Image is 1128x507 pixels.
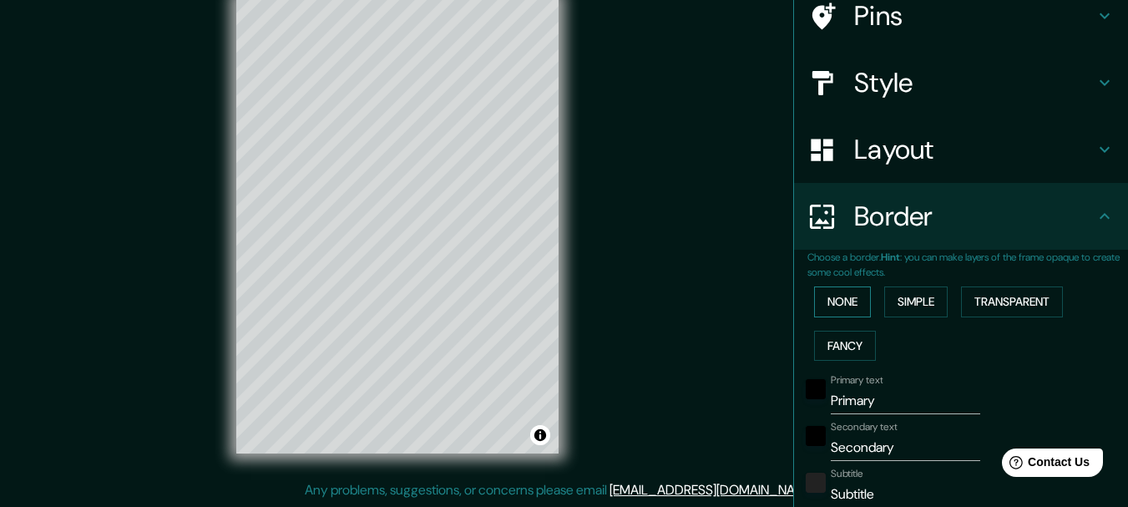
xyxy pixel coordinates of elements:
iframe: Help widget launcher [979,442,1110,489]
h4: Style [854,66,1095,99]
label: Subtitle [831,467,863,481]
h4: Border [854,200,1095,233]
label: Primary text [831,373,883,388]
label: Secondary text [831,420,898,434]
button: Fancy [814,331,876,362]
b: Hint [881,251,900,264]
button: Simple [884,286,948,317]
button: color-222222 [806,473,826,493]
button: Transparent [961,286,1063,317]
a: [EMAIL_ADDRESS][DOMAIN_NAME] [610,481,816,499]
h4: Layout [854,133,1095,166]
div: Border [794,183,1128,250]
p: Choose a border. : you can make layers of the frame opaque to create some cool effects. [807,250,1128,280]
p: Any problems, suggestions, or concerns please email . [305,480,818,500]
div: Style [794,49,1128,116]
div: Layout [794,116,1128,183]
button: black [806,426,826,446]
button: black [806,379,826,399]
button: Toggle attribution [530,425,550,445]
button: None [814,286,871,317]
